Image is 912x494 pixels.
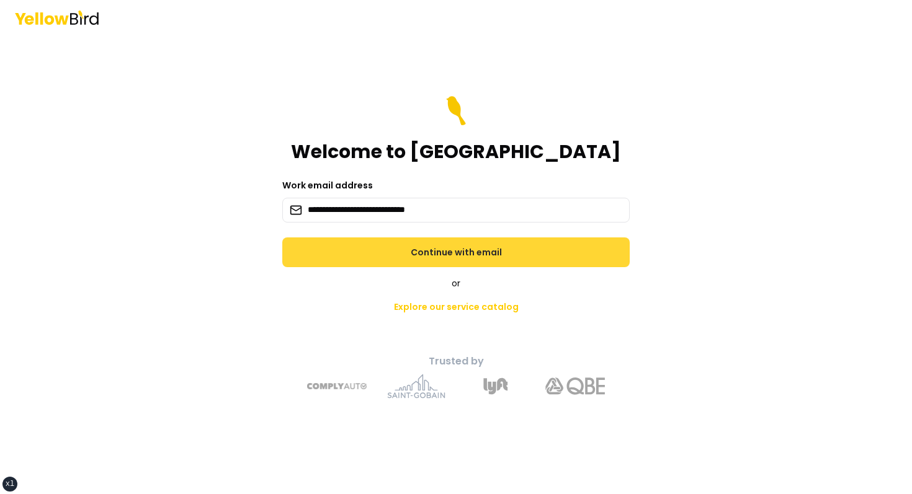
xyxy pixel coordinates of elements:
[6,479,14,489] div: xl
[291,141,621,163] h1: Welcome to [GEOGRAPHIC_DATA]
[282,237,630,267] button: Continue with email
[282,179,373,192] label: Work email address
[238,354,674,369] p: Trusted by
[452,277,460,289] span: or
[384,294,529,319] a: Explore our service catalog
